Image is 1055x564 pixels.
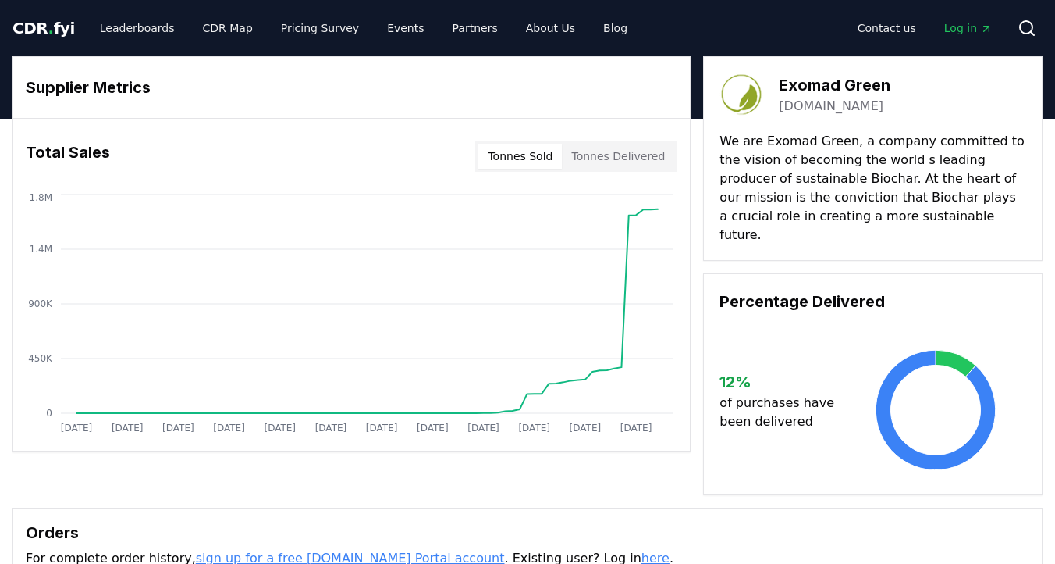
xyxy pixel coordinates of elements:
tspan: [DATE] [518,423,550,434]
tspan: [DATE] [162,423,194,434]
tspan: [DATE] [366,423,398,434]
img: Exomad Green-logo [719,73,763,116]
a: Log in [932,14,1005,42]
a: [DOMAIN_NAME] [779,97,883,116]
a: CDR Map [190,14,265,42]
tspan: [DATE] [112,423,144,434]
tspan: 450K [28,353,53,364]
span: CDR fyi [12,19,75,37]
tspan: [DATE] [213,423,245,434]
tspan: [DATE] [264,423,296,434]
span: Log in [944,20,993,36]
p: of purchases have been delivered [719,394,844,431]
a: CDR.fyi [12,17,75,39]
button: Tonnes Delivered [562,144,674,169]
tspan: [DATE] [61,423,93,434]
h3: Percentage Delivered [719,290,1026,313]
a: Leaderboards [87,14,187,42]
button: Tonnes Sold [478,144,562,169]
h3: 12 % [719,370,844,394]
tspan: [DATE] [315,423,347,434]
a: About Us [513,14,588,42]
tspan: 900K [28,298,53,309]
tspan: [DATE] [417,423,449,434]
a: Pricing Survey [268,14,371,42]
span: . [48,19,54,37]
a: Contact us [845,14,929,42]
a: Blog [591,14,640,42]
a: Partners [440,14,510,42]
p: We are Exomad Green, a company committed to the vision of becoming the world s leading producer o... [719,132,1026,245]
a: Events [375,14,436,42]
h3: Exomad Green [779,73,890,97]
h3: Total Sales [26,141,110,172]
h3: Supplier Metrics [26,76,677,99]
nav: Main [845,14,1005,42]
tspan: [DATE] [570,423,602,434]
nav: Main [87,14,640,42]
tspan: [DATE] [620,423,652,434]
tspan: 1.8M [30,192,52,203]
h3: Orders [26,521,1029,544]
tspan: 0 [46,408,52,419]
tspan: [DATE] [467,423,499,434]
tspan: 1.4M [30,244,52,255]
